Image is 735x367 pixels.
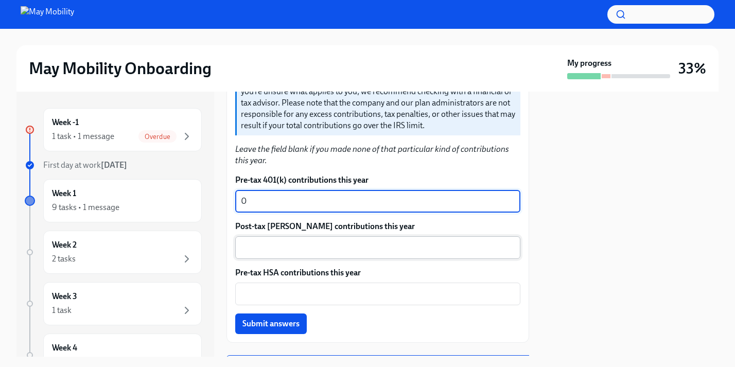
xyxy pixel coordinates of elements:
[52,239,77,251] h6: Week 2
[52,305,72,316] div: 1 task
[25,231,202,274] a: Week 22 tasks
[43,160,127,170] span: First day at work
[52,342,77,354] h6: Week 4
[567,58,611,69] strong: My progress
[25,282,202,325] a: Week 31 task
[52,188,76,199] h6: Week 1
[241,195,514,207] textarea: 0
[101,160,127,170] strong: [DATE]
[235,267,520,278] label: Pre-tax HSA contributions this year
[52,131,114,142] div: 1 task • 1 message
[241,63,516,131] p: It’s your responsibility to track your total contributions across all employers for the year. Lim...
[21,6,74,23] img: May Mobility
[25,179,202,222] a: Week 19 tasks • 1 message
[25,160,202,171] a: First day at work[DATE]
[138,133,177,141] span: Overdue
[52,291,77,302] h6: Week 3
[235,313,307,334] button: Submit answers
[235,144,509,165] em: Leave the field blank if you made none of that particular kind of contributions this year.
[52,202,119,213] div: 9 tasks • 1 message
[235,174,520,186] label: Pre-tax 401(k) contributions this year
[25,108,202,151] a: Week -11 task • 1 messageOverdue
[235,221,520,232] label: Post-tax [PERSON_NAME] contributions this year
[678,59,706,78] h3: 33%
[52,117,79,128] h6: Week -1
[52,253,76,265] div: 2 tasks
[242,319,300,329] span: Submit answers
[29,58,212,79] h2: May Mobility Onboarding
